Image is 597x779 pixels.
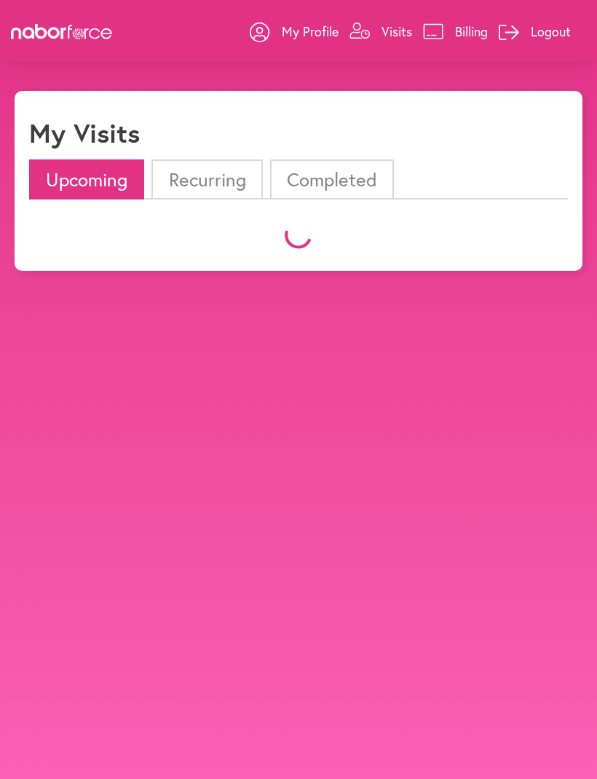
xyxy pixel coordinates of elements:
[349,9,412,53] a: Visits
[423,9,488,53] a: Billing
[282,23,339,40] p: My Profile
[29,159,144,199] li: Upcoming
[381,23,412,40] p: Visits
[499,9,571,53] a: Logout
[250,9,339,53] a: My Profile
[531,23,571,40] p: Logout
[151,159,262,199] li: Recurring
[270,159,394,199] li: Completed
[29,117,140,149] h1: My Visits
[455,23,488,40] p: Billing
